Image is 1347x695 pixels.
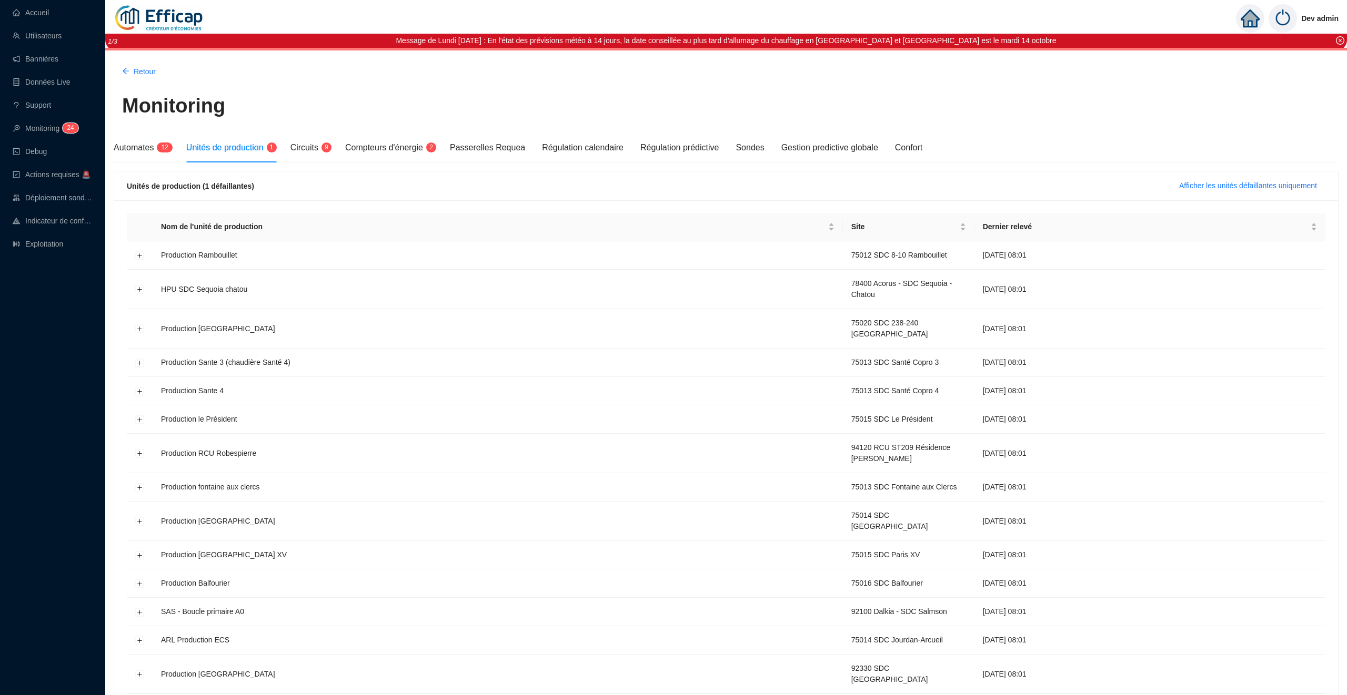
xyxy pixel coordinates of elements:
span: arrow-left [122,67,129,75]
span: 2 [165,144,168,151]
span: home [1241,9,1260,28]
h1: Monitoring [122,94,225,118]
span: 1 [270,144,274,151]
button: Développer la ligne [136,608,144,616]
span: Afficher les unités défaillantes uniquement [1179,180,1317,191]
th: Dernier relevé [974,213,1325,241]
span: 1 [161,144,165,151]
div: Gestion predictive globale [781,141,878,154]
div: Sondes [736,141,764,154]
sup: 1 [267,142,277,152]
span: HPU SDC Sequoia chatou [161,285,247,293]
td: [DATE] 08:01 [974,598,1325,626]
button: Développer la ligne [136,325,144,333]
a: questionSupport [13,101,51,109]
a: teamUtilisateurs [13,32,62,40]
span: Circuits [290,143,318,152]
span: Unités de production (1 défaillantes) [127,182,254,190]
button: Retour [114,63,164,80]
span: 75014 SDC Jourdan-Arcueil [851,636,943,644]
span: 92330 SDC [GEOGRAPHIC_DATA] [851,664,928,683]
button: Développer la ligne [136,285,144,294]
a: notificationBannières [13,55,58,63]
span: Passerelles Requea [450,143,525,152]
span: Production Balfourier [161,579,230,587]
span: 75015 SDC Paris XV [851,550,920,559]
button: Développer la ligne [136,449,144,458]
td: [DATE] 08:01 [974,502,1325,541]
th: Site [843,213,974,241]
span: 78400 Acorus - SDC Sequoia - Chatou [851,279,952,299]
td: [DATE] 08:01 [974,569,1325,598]
td: [DATE] 08:01 [974,655,1325,694]
button: Développer la ligne [136,517,144,526]
span: Site [851,221,958,232]
sup: 24 [63,123,78,133]
button: Afficher les unités défaillantes uniquement [1171,178,1325,195]
button: Développer la ligne [136,551,144,559]
td: [DATE] 08:01 [974,309,1325,349]
span: 94120 RCU ST209 Résidence [PERSON_NAME] [851,443,950,463]
a: homeAccueil [13,8,49,17]
div: Message de Lundi [DATE] : En l'état des prévisions météo à 14 jours, la date conseillée au plus t... [396,35,1056,46]
button: Développer la ligne [136,251,144,260]
span: Production [GEOGRAPHIC_DATA] XV [161,550,287,559]
span: 92100 Dalkia - SDC Salmson [851,607,947,616]
span: 2 [67,124,71,131]
span: 75014 SDC [GEOGRAPHIC_DATA] [851,511,928,530]
img: power [1269,4,1297,33]
td: [DATE] 08:01 [974,434,1325,473]
td: [DATE] 08:01 [974,473,1325,502]
span: Production fontaine aux clercs [161,483,260,491]
span: Compteurs d'énergie [345,143,423,152]
button: Développer la ligne [136,483,144,492]
span: Dev admin [1301,2,1339,35]
td: [DATE] 08:01 [974,270,1325,309]
span: SAS - Boucle primaire A0 [161,607,244,616]
span: Nom de l'unité de production [161,221,826,232]
span: Dernier relevé [983,221,1309,232]
span: check-square [13,171,20,178]
a: codeDebug [13,147,47,156]
span: Production Sante 3 (chaudière Santé 4) [161,358,290,366]
span: Automates [114,143,154,152]
span: Production [GEOGRAPHIC_DATA] [161,670,275,678]
span: Actions requises 🚨 [25,170,91,179]
span: ARL Production ECS [161,636,229,644]
span: 75020 SDC 238-240 [GEOGRAPHIC_DATA] [851,319,928,338]
span: 75013 SDC Fontaine aux Clercs [851,483,957,491]
span: 75012 SDC 8-10 Rambouillet [851,251,947,259]
button: Développer la ligne [136,415,144,424]
i: 1 / 3 [108,37,117,45]
td: [DATE] 08:01 [974,349,1325,377]
sup: 2 [426,142,436,152]
span: 2 [429,144,433,151]
span: 9 [325,144,328,151]
span: 75013 SDC Santé Copro 3 [851,358,939,366]
td: [DATE] 08:01 [974,241,1325,270]
button: Développer la ligne [136,579,144,588]
span: Production Rambouillet [161,251,237,259]
th: Nom de l'unité de production [153,213,843,241]
span: Production [GEOGRAPHIC_DATA] [161,517,275,525]
button: Développer la ligne [136,359,144,367]
div: Régulation prédictive [640,141,719,154]
a: clusterDéploiement sondes [13,193,93,202]
span: Unités de production [186,143,264,152]
a: heat-mapIndicateur de confort [13,217,93,225]
span: Production [GEOGRAPHIC_DATA] [161,324,275,333]
td: [DATE] 08:01 [974,541,1325,569]
span: Production RCU Robespierre [161,449,256,457]
a: databaseDonnées Live [13,78,71,86]
span: Retour [134,66,156,77]
div: Confort [895,141,922,154]
a: slidersExploitation [13,240,63,248]
button: Développer la ligne [136,387,144,395]
span: 75016 SDC Balfourier [851,579,923,587]
td: [DATE] 08:01 [974,377,1325,405]
span: 75013 SDC Santé Copro 4 [851,386,939,395]
td: [DATE] 08:01 [974,626,1325,655]
span: close-circle [1336,36,1344,45]
span: 4 [71,124,74,131]
button: Développer la ligne [136,636,144,645]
